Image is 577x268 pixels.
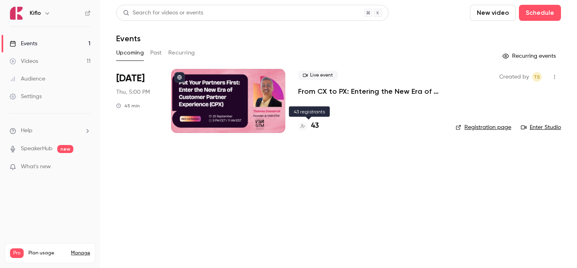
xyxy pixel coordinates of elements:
[21,127,32,135] span: Help
[499,72,529,82] span: Created by
[298,71,338,80] span: Live event
[123,9,203,17] div: Search for videos or events
[150,46,162,59] button: Past
[298,87,443,96] a: From CX to PX: Entering the New Era of Partner Experience
[71,250,90,256] a: Manage
[116,88,150,96] span: Thu, 5:00 PM
[57,145,73,153] span: new
[116,69,158,133] div: Sep 25 Thu, 5:00 PM (Europe/Rome)
[521,123,561,131] a: Enter Studio
[499,50,561,62] button: Recurring events
[21,145,52,153] a: SpeakerHub
[532,72,542,82] span: Tomica Stojanovikj
[470,5,516,21] button: New video
[168,46,195,59] button: Recurring
[534,72,540,82] span: TS
[21,163,51,171] span: What's new
[456,123,511,131] a: Registration page
[30,9,41,17] h6: Kiflo
[116,103,140,109] div: 45 min
[10,7,23,20] img: Kiflo
[81,163,91,171] iframe: Noticeable Trigger
[10,248,24,258] span: Pro
[10,93,42,101] div: Settings
[116,34,141,43] h1: Events
[311,121,319,131] h4: 43
[10,127,91,135] li: help-dropdown-opener
[116,46,144,59] button: Upcoming
[10,57,38,65] div: Videos
[116,72,145,85] span: [DATE]
[10,75,45,83] div: Audience
[28,250,66,256] span: Plan usage
[10,40,37,48] div: Events
[298,121,319,131] a: 43
[519,5,561,21] button: Schedule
